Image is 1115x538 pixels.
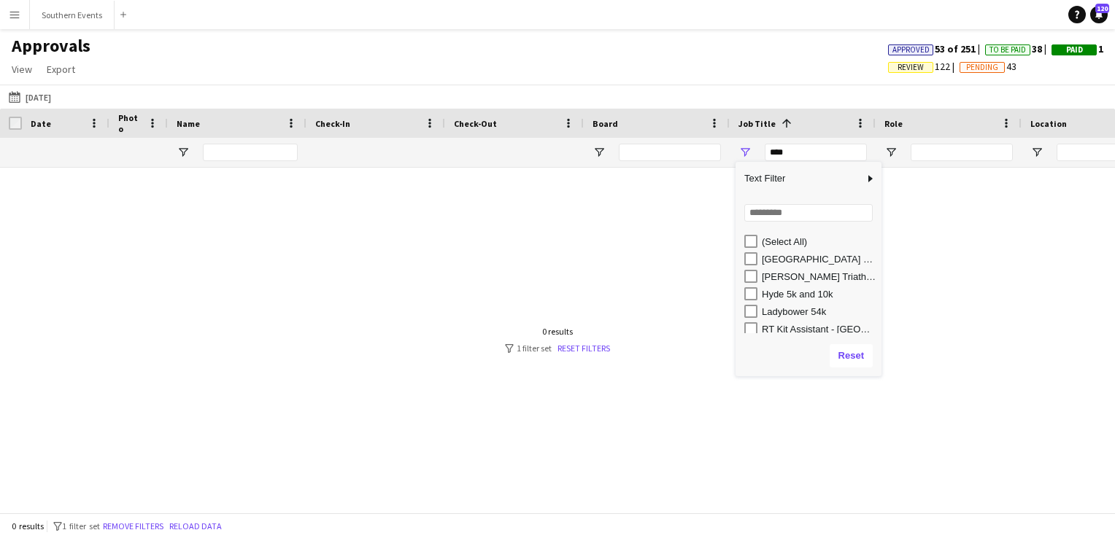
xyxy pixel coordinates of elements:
[989,45,1026,55] span: To Be Paid
[830,344,873,367] button: Reset
[30,1,115,29] button: Southern Events
[966,63,998,72] span: Pending
[593,118,618,129] span: Board
[762,289,877,300] div: Hyde 5k and 10k
[1030,146,1043,159] button: Open Filter Menu
[203,144,298,161] input: Name Filter Input
[315,118,350,129] span: Check-In
[47,63,75,76] span: Export
[1066,45,1083,55] span: Paid
[6,88,54,106] button: [DATE]
[762,324,877,335] div: RT Kit Assistant - [GEOGRAPHIC_DATA] Half Marathon
[898,63,924,72] span: Review
[736,233,881,373] div: Filter List
[62,521,100,531] span: 1 filter set
[888,60,960,73] span: 122
[177,146,190,159] button: Open Filter Menu
[118,112,142,134] span: Photo
[41,60,81,79] a: Export
[888,42,985,55] span: 53 of 251
[619,144,721,161] input: Board Filter Input
[1030,118,1067,129] span: Location
[736,162,881,376] div: Column Filter
[744,204,873,222] input: Search filter values
[738,118,776,129] span: Job Title
[1052,42,1103,55] span: 1
[884,146,898,159] button: Open Filter Menu
[593,146,606,159] button: Open Filter Menu
[9,117,22,130] input: Column with Header Selection
[985,42,1052,55] span: 38
[100,518,166,534] button: Remove filters
[762,254,877,265] div: [GEOGRAPHIC_DATA] Half Marathon
[960,60,1016,73] span: 43
[505,326,610,337] div: 0 results
[12,63,32,76] span: View
[454,118,497,129] span: Check-Out
[911,144,1013,161] input: Role Filter Input
[31,118,51,129] span: Date
[177,118,200,129] span: Name
[736,166,864,191] span: Text Filter
[1095,4,1109,13] span: 120
[892,45,930,55] span: Approved
[557,343,610,354] a: Reset filters
[738,146,752,159] button: Open Filter Menu
[6,60,38,79] a: View
[762,236,877,247] div: (Select All)
[505,343,610,354] div: 1 filter set
[884,118,903,129] span: Role
[1090,6,1108,23] a: 120
[166,518,225,534] button: Reload data
[762,271,877,282] div: [PERSON_NAME] Triathlon + Run
[762,306,877,317] div: Ladybower 54k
